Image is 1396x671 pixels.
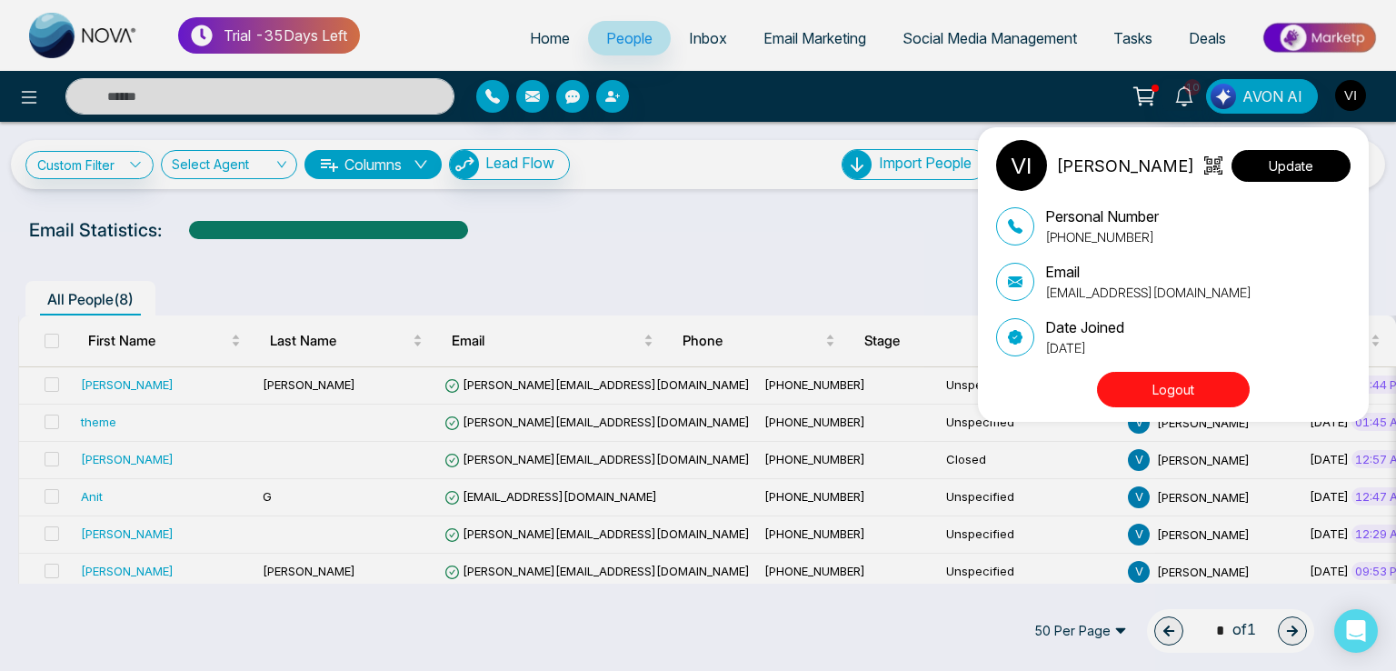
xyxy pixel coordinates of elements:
[1056,154,1194,178] p: [PERSON_NAME]
[1045,316,1124,338] p: Date Joined
[1045,205,1159,227] p: Personal Number
[1045,261,1251,283] p: Email
[1097,372,1250,407] button: Logout
[1045,227,1159,246] p: [PHONE_NUMBER]
[1231,150,1351,182] button: Update
[1334,609,1378,653] div: Open Intercom Messenger
[1045,283,1251,302] p: [EMAIL_ADDRESS][DOMAIN_NAME]
[1045,338,1124,357] p: [DATE]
